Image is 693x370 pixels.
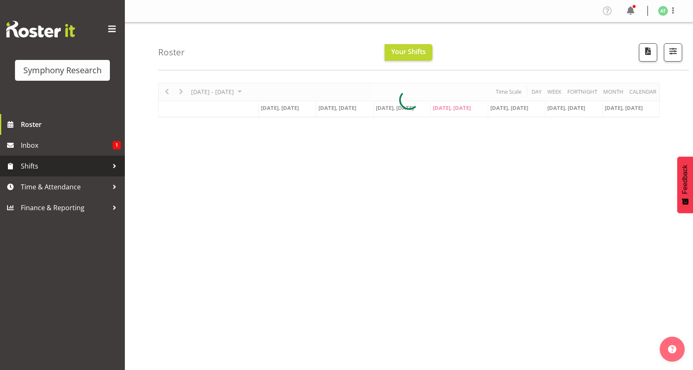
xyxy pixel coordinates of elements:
[21,181,108,193] span: Time & Attendance
[664,43,682,62] button: Filter Shifts
[113,141,121,149] span: 1
[385,44,432,61] button: Your Shifts
[391,47,426,56] span: Your Shifts
[681,165,689,194] span: Feedback
[23,64,102,77] div: Symphony Research
[158,47,185,57] h4: Roster
[21,118,121,131] span: Roster
[639,43,657,62] button: Download a PDF of the roster according to the set date range.
[677,156,693,213] button: Feedback - Show survey
[21,139,113,151] span: Inbox
[21,201,108,214] span: Finance & Reporting
[21,160,108,172] span: Shifts
[6,21,75,37] img: Rosterit website logo
[658,6,668,16] img: angela-tunnicliffe1838.jpg
[668,345,676,353] img: help-xxl-2.png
